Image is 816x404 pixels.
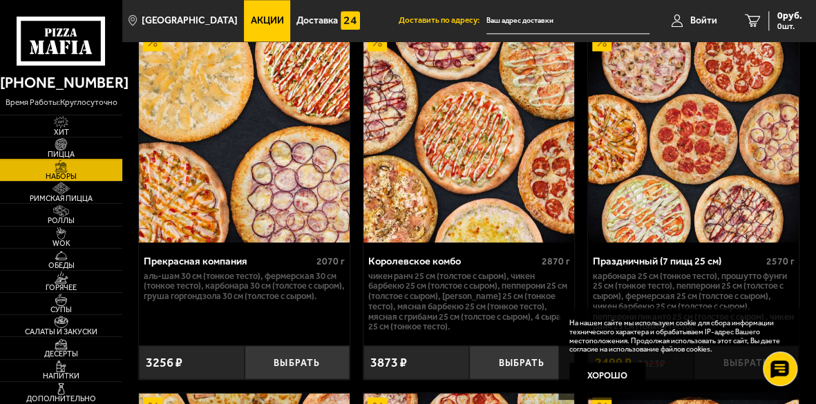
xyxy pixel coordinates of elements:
[588,28,799,243] img: Праздничный (7 пицц 25 см)
[569,363,646,388] button: Хорошо
[777,22,802,30] span: 0 шт.
[144,256,314,268] div: Прекрасная компания
[143,32,162,51] img: Акционный
[251,16,284,26] span: Акции
[690,16,717,26] span: Войти
[341,11,360,30] img: 15daf4d41897b9f0e9f617042186c801.svg
[363,28,574,243] img: Королевское комбо
[486,8,649,34] input: Ваш адрес доставки
[588,28,799,243] a: АкционныйПраздничный (7 пицц 25 см)
[593,256,763,268] div: Праздничный (7 пицц 25 см)
[316,256,345,267] span: 2070 г
[592,32,611,51] img: Акционный
[569,319,785,354] p: На нашем сайте мы используем cookie для сбора информации технического характера и обрабатываем IP...
[368,32,387,51] img: Акционный
[363,28,574,243] a: АкционныйКоролевское комбо
[144,271,345,302] p: Аль-Шам 30 см (тонкое тесто), Фермерская 30 см (тонкое тесто), Карбонара 30 см (толстое с сыром),...
[541,256,569,267] span: 2870 г
[139,28,350,243] a: АкционныйПрекрасная компания
[139,28,350,243] img: Прекрасная компания
[469,345,574,379] button: Выбрать
[399,17,486,25] span: Доставить по адресу:
[368,271,570,333] p: Чикен Ранч 25 см (толстое с сыром), Чикен Барбекю 25 см (толстое с сыром), Пепперони 25 см (толст...
[370,356,407,368] span: 3873 ₽
[368,256,538,268] div: Королевское комбо
[777,11,802,21] span: 0 руб.
[142,16,238,26] span: [GEOGRAPHIC_DATA]
[245,345,350,379] button: Выбрать
[593,271,795,333] p: Карбонара 25 см (тонкое тесто), Прошутто Фунги 25 см (тонкое тесто), Пепперони 25 см (толстое с с...
[146,356,182,368] span: 3256 ₽
[766,256,794,267] span: 2570 г
[296,16,338,26] span: Доставка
